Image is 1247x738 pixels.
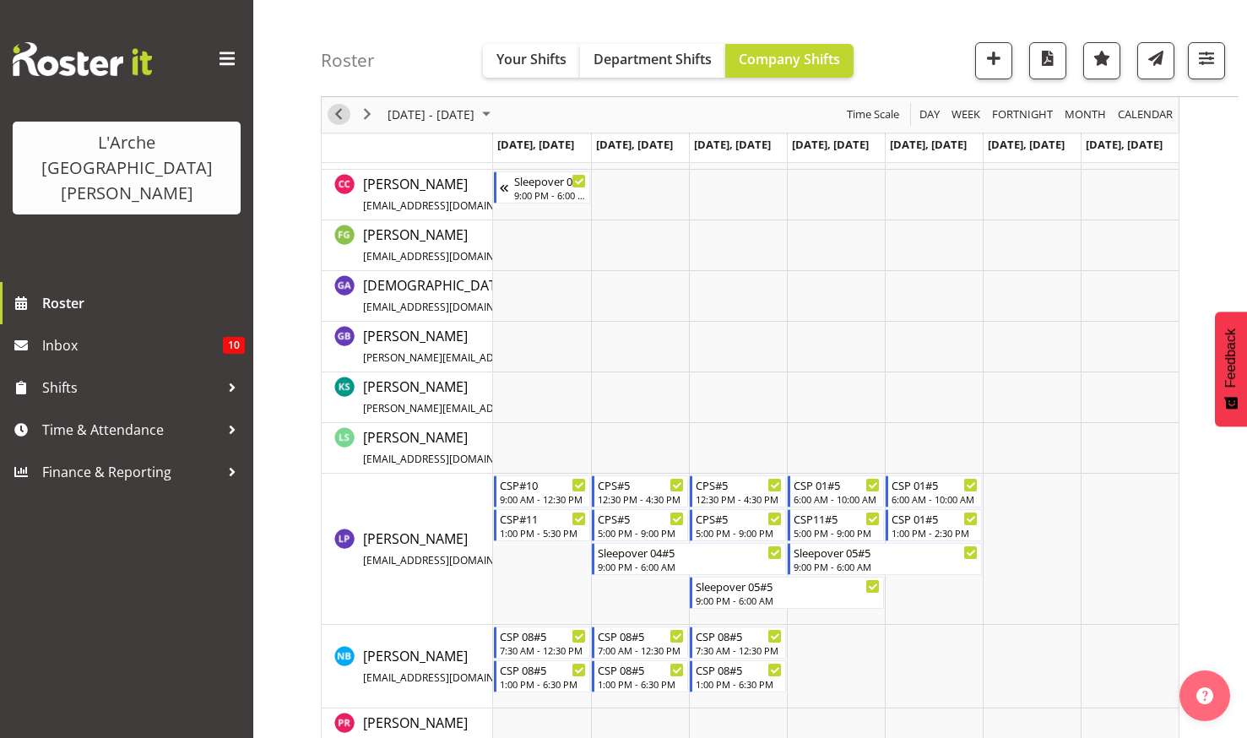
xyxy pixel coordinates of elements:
div: previous period [324,97,353,133]
div: CPS#5 [696,510,782,527]
span: Shifts [42,375,220,400]
div: Nena Barwell"s event - CSP 08#5 Begin From Tuesday, August 19, 2025 at 1:00:00 PM GMT+12:00 Ends ... [592,660,688,692]
div: 7:30 AM - 12:30 PM [696,643,782,657]
a: [PERSON_NAME][EMAIL_ADDRESS][DOMAIN_NAME] [363,174,605,214]
span: [PERSON_NAME] [363,175,605,214]
a: [PERSON_NAME][PERSON_NAME][EMAIL_ADDRESS][DOMAIN_NAME][PERSON_NAME] [363,326,757,366]
span: [EMAIL_ADDRESS][DOMAIN_NAME] [363,198,531,213]
div: 12:30 PM - 4:30 PM [696,492,782,506]
span: [PERSON_NAME] [363,327,757,366]
span: [DEMOGRAPHIC_DATA][PERSON_NAME] [363,276,614,315]
div: CSP 01#5 [794,476,880,493]
button: Department Shifts [580,44,725,78]
div: Nena Barwell"s event - CSP 08#5 Begin From Tuesday, August 19, 2025 at 7:00:00 AM GMT+12:00 Ends ... [592,627,688,659]
div: Lydia Peters"s event - CSP 01#5 Begin From Friday, August 22, 2025 at 1:00:00 PM GMT+12:00 Ends A... [886,509,982,541]
div: 5:00 PM - 9:00 PM [696,526,782,540]
span: [DATE], [DATE] [988,137,1065,152]
div: Lydia Peters"s event - Sleepover 05#5 Begin From Wednesday, August 20, 2025 at 9:00:00 PM GMT+12:... [690,577,884,609]
span: Company Shifts [739,50,840,68]
td: Leanne Smith resource [322,423,493,474]
a: [DEMOGRAPHIC_DATA][PERSON_NAME][EMAIL_ADDRESS][DOMAIN_NAME] [363,275,614,316]
div: Lydia Peters"s event - Sleepover 04#5 Begin From Tuesday, August 19, 2025 at 9:00:00 PM GMT+12:00... [592,543,786,575]
div: Lydia Peters"s event - CSP 01#5 Begin From Friday, August 22, 2025 at 6:00:00 AM GMT+12:00 Ends A... [886,475,982,507]
a: [PERSON_NAME][EMAIL_ADDRESS][DOMAIN_NAME] [363,427,599,468]
span: Fortnight [990,105,1055,126]
td: Gay Andrade resource [322,271,493,322]
div: CSP11#5 [794,510,880,527]
span: [EMAIL_ADDRESS][DOMAIN_NAME] [363,300,531,314]
button: Next [356,105,379,126]
div: CSP#11 [500,510,586,527]
button: Your Shifts [483,44,580,78]
span: [PERSON_NAME] [363,225,605,264]
button: Timeline Month [1062,105,1109,126]
div: 9:00 PM - 6:00 AM [598,560,782,573]
span: [PERSON_NAME] [363,377,678,416]
div: Nena Barwell"s event - CSP 08#5 Begin From Monday, August 18, 2025 at 1:00:00 PM GMT+12:00 Ends A... [494,660,590,692]
span: [EMAIL_ADDRESS][DOMAIN_NAME] [363,553,531,567]
div: 9:00 AM - 12:30 PM [500,492,586,506]
img: Rosterit website logo [13,42,152,76]
div: CSP 08#5 [598,627,684,644]
span: [DATE], [DATE] [596,137,673,152]
div: Nena Barwell"s event - CSP 08#5 Begin From Wednesday, August 20, 2025 at 1:00:00 PM GMT+12:00 End... [690,660,786,692]
div: CSP 08#5 [696,627,782,644]
div: Lydia Peters"s event - CPS#5 Begin From Tuesday, August 19, 2025 at 5:00:00 PM GMT+12:00 Ends At ... [592,509,688,541]
span: Department Shifts [594,50,712,68]
span: Day [918,105,941,126]
div: Lydia Peters"s event - CSP11#5 Begin From Thursday, August 21, 2025 at 5:00:00 PM GMT+12:00 Ends ... [788,509,884,541]
span: [DATE], [DATE] [1086,137,1163,152]
div: 1:00 PM - 6:30 PM [598,677,684,691]
div: CSP 01#5 [892,510,978,527]
div: 7:00 AM - 12:30 PM [598,643,684,657]
div: 12:30 PM - 4:30 PM [598,492,684,506]
div: Lydia Peters"s event - CSP#10 Begin From Monday, August 18, 2025 at 9:00:00 AM GMT+12:00 Ends At ... [494,475,590,507]
span: calendar [1116,105,1174,126]
div: CSP 08#5 [500,627,586,644]
button: Add a new shift [975,42,1012,79]
span: [PERSON_NAME] [363,428,599,467]
button: Highlight an important date within the roster. [1083,42,1120,79]
div: Lydia Peters"s event - CPS#5 Begin From Wednesday, August 20, 2025 at 5:00:00 PM GMT+12:00 Ends A... [690,509,786,541]
div: 1:00 PM - 6:30 PM [696,677,782,691]
span: Inbox [42,333,223,358]
button: Month [1115,105,1176,126]
div: next period [353,97,382,133]
div: 9:00 PM - 6:00 AM [514,188,586,202]
div: 9:00 PM - 6:00 AM [794,560,978,573]
span: [DATE] - [DATE] [386,105,476,126]
div: Sleepover 05#5 [696,578,880,594]
span: [DATE], [DATE] [497,137,574,152]
span: Month [1063,105,1108,126]
span: [DATE], [DATE] [792,137,869,152]
img: help-xxl-2.png [1196,687,1213,704]
td: Faustina Gaensicke resource [322,220,493,271]
button: Filter Shifts [1188,42,1225,79]
span: Roster [42,290,245,316]
div: 1:00 PM - 6:30 PM [500,677,586,691]
td: Crissandra Cruz resource [322,170,493,220]
div: 5:00 PM - 9:00 PM [598,526,684,540]
button: August 2025 [385,105,498,126]
button: Previous [328,105,350,126]
td: Nena Barwell resource [322,625,493,708]
a: [PERSON_NAME][EMAIL_ADDRESS][DOMAIN_NAME] [363,225,605,265]
div: CSP#10 [500,476,586,493]
div: 1:00 PM - 2:30 PM [892,526,978,540]
span: Feedback [1223,328,1239,388]
h4: Roster [321,51,375,70]
div: CSP 01#5 [892,476,978,493]
div: 9:00 PM - 6:00 AM [696,594,880,607]
span: [PERSON_NAME][EMAIL_ADDRESS][DOMAIN_NAME][PERSON_NAME] [363,350,690,365]
div: Lydia Peters"s event - Sleepover 05#5 Begin From Thursday, August 21, 2025 at 9:00:00 PM GMT+12:0... [788,543,982,575]
div: 6:00 AM - 10:00 AM [892,492,978,506]
span: Finance & Reporting [42,459,220,485]
button: Time Scale [844,105,903,126]
span: Time & Attendance [42,417,220,442]
button: Download a PDF of the roster according to the set date range. [1029,42,1066,79]
div: 7:30 AM - 12:30 PM [500,643,586,657]
button: Company Shifts [725,44,854,78]
button: Timeline Week [949,105,984,126]
div: 5:00 PM - 9:00 PM [794,526,880,540]
span: Your Shifts [496,50,567,68]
